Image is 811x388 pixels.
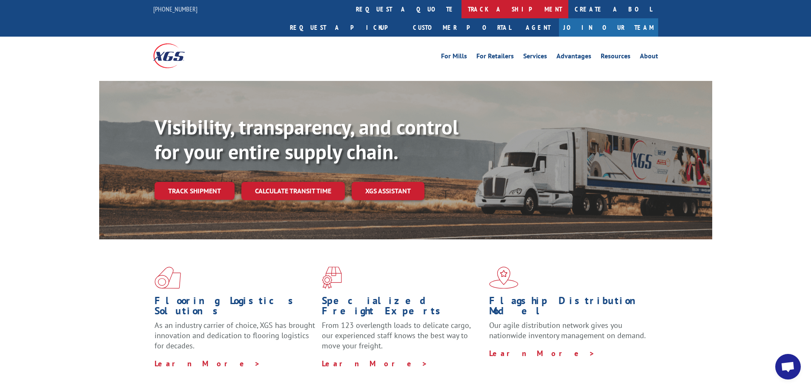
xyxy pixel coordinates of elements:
a: Track shipment [155,182,235,200]
a: Agent [517,18,559,37]
a: Advantages [556,53,591,62]
p: From 123 overlength loads to delicate cargo, our experienced staff knows the best way to move you... [322,320,483,358]
img: xgs-icon-flagship-distribution-model-red [489,267,519,289]
a: Calculate transit time [241,182,345,200]
b: Visibility, transparency, and control for your entire supply chain. [155,114,459,165]
a: Resources [601,53,630,62]
a: For Mills [441,53,467,62]
img: xgs-icon-focused-on-flooring-red [322,267,342,289]
a: XGS ASSISTANT [352,182,424,200]
a: Join Our Team [559,18,658,37]
img: xgs-icon-total-supply-chain-intelligence-red [155,267,181,289]
a: Customer Portal [407,18,517,37]
a: Learn More > [155,359,261,368]
a: About [640,53,658,62]
span: As an industry carrier of choice, XGS has brought innovation and dedication to flooring logistics... [155,320,315,351]
a: Learn More > [489,348,595,358]
a: For Retailers [476,53,514,62]
h1: Flagship Distribution Model [489,296,650,320]
a: [PHONE_NUMBER] [153,5,198,13]
a: Learn More > [322,359,428,368]
h1: Specialized Freight Experts [322,296,483,320]
span: Our agile distribution network gives you nationwide inventory management on demand. [489,320,646,340]
a: Request a pickup [284,18,407,37]
div: Open chat [775,354,801,379]
h1: Flooring Logistics Solutions [155,296,315,320]
a: Services [523,53,547,62]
